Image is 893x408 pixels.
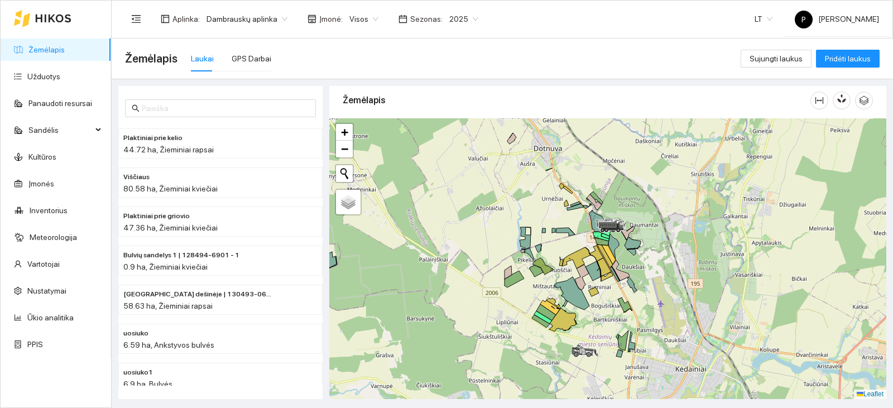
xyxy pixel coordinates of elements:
[232,52,271,65] div: GPS Darbai
[123,262,208,271] span: 0.9 ha, Žieminiai kviečiai
[123,340,214,349] span: 6.59 ha, Ankstyvos bulvės
[319,13,343,25] span: Įmonė :
[857,390,884,398] a: Leaflet
[28,179,54,188] a: Įmonės
[755,11,772,27] span: LT
[28,99,92,108] a: Panaudoti resursai
[28,119,92,141] span: Sandėlis
[27,340,43,349] a: PPIS
[399,15,407,23] span: calendar
[810,92,828,109] button: column-width
[142,102,309,114] input: Paieška
[336,141,353,157] a: Zoom out
[125,8,147,30] button: menu-fold
[341,125,348,139] span: +
[336,124,353,141] a: Zoom in
[27,286,66,295] a: Nustatymai
[30,233,77,242] a: Meteorologija
[123,223,218,232] span: 47.36 ha, Žieminiai kviečiai
[131,14,141,24] span: menu-fold
[123,133,183,143] span: Plaktiniai prie kelio
[308,15,316,23] span: shop
[795,15,879,23] span: [PERSON_NAME]
[811,96,828,105] span: column-width
[341,142,348,156] span: −
[172,13,200,25] span: Aplinka :
[801,11,806,28] span: P
[27,260,60,268] a: Vartotojai
[123,172,150,183] span: Viščiaus
[207,11,287,27] span: Dambrauskų aplinka
[123,184,218,193] span: 80.58 ha, Žieminiai kviečiai
[816,50,880,68] button: Pridėti laukus
[349,11,378,27] span: Visos
[161,15,170,23] span: layout
[343,84,810,116] div: Žemėlapis
[449,11,478,27] span: 2025
[30,206,68,215] a: Inventorius
[825,52,871,65] span: Pridėti laukus
[123,328,148,339] span: uosiuko
[123,301,213,310] span: 58.63 ha, Žieminiai rapsai
[741,50,812,68] button: Sujungti laukus
[123,289,273,300] span: Lipliūnų dešinėje | 130493-0641 - (1)(2)
[27,72,60,81] a: Užduotys
[28,152,56,161] a: Kultūros
[816,54,880,63] a: Pridėti laukus
[123,211,190,222] span: Plaktiniai prie griovio
[123,380,172,388] span: 6.9 ha, Bulvės
[125,50,177,68] span: Žemėlapis
[750,52,803,65] span: Sujungti laukus
[741,54,812,63] a: Sujungti laukus
[191,52,214,65] div: Laukai
[27,313,74,322] a: Ūkio analitika
[132,104,140,112] span: search
[123,250,239,261] span: Bulvių sandelys 1 | 128494-6901 - 1
[336,190,361,214] a: Layers
[336,165,353,182] button: Initiate a new search
[123,145,214,154] span: 44.72 ha, Žieminiai rapsai
[28,45,65,54] a: Žemėlapis
[410,13,443,25] span: Sezonas :
[123,367,153,378] span: uosiuko1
